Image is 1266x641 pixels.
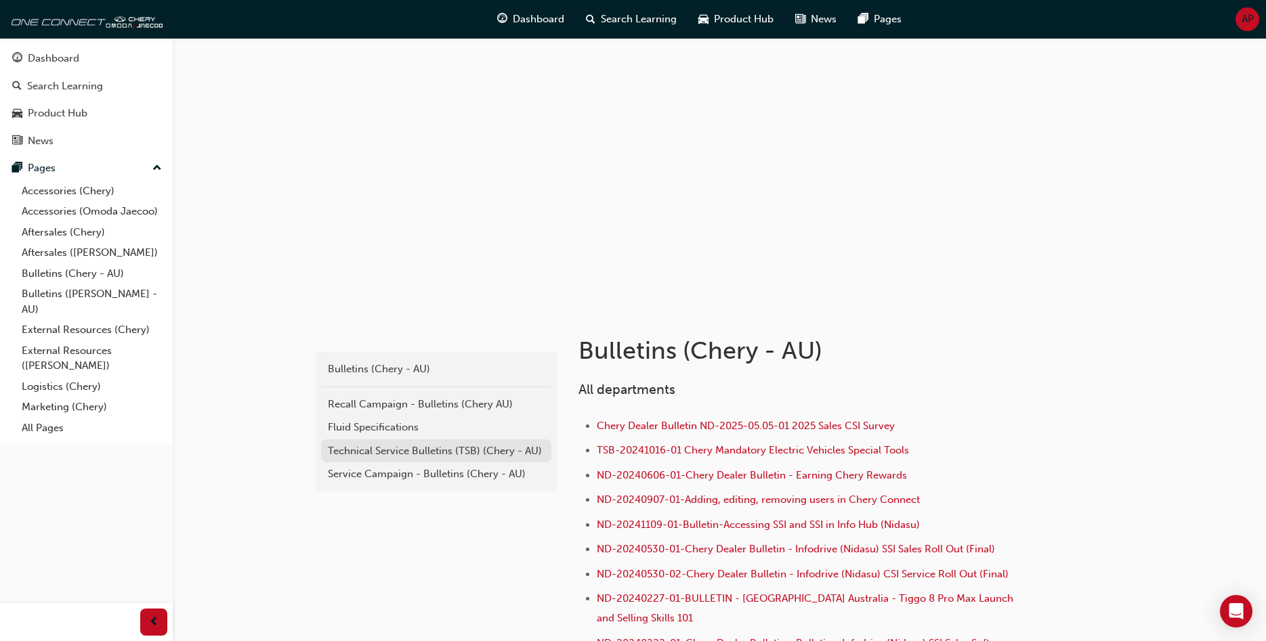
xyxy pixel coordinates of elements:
[328,420,545,435] div: Fluid Specifications
[16,376,167,397] a: Logistics (Chery)
[1236,7,1259,31] button: AP
[328,361,545,377] div: Bulletins (Chery - AU)
[578,336,1023,366] h1: Bulletins (Chery - AU)
[874,12,902,27] span: Pages
[578,382,675,397] span: All departments
[16,242,167,263] a: Aftersales ([PERSON_NAME])
[5,101,167,126] a: Product Hub
[321,462,551,486] a: Service Campaign - Bulletins (Chery - AU)
[597,444,909,456] a: TSB-20241016-01 Chery Mandatory Electric Vehicles Special Tools
[16,181,167,202] a: Accessories (Chery)
[586,11,595,28] span: search-icon
[16,418,167,439] a: All Pages
[5,156,167,181] button: Pages
[597,518,920,531] a: ND-20241109-01-Bulletin-Accessing SSI and SSI in Info Hub (Nidasu)
[597,493,920,506] a: ND-20240907-01-Adding, editing, removing users in Chery Connect
[795,11,805,28] span: news-icon
[16,340,167,376] a: External Resources ([PERSON_NAME])
[321,393,551,416] a: Recall Campaign - Bulletins (Chery AU)
[12,81,22,93] span: search-icon
[328,443,545,459] div: Technical Service Bulletins (TSB) (Chery - AU)
[858,11,868,28] span: pages-icon
[688,5,784,33] a: car-iconProduct Hub
[28,51,79,66] div: Dashboard
[12,135,22,148] span: news-icon
[16,284,167,319] a: Bulletins ([PERSON_NAME] - AU)
[513,12,564,27] span: Dashboard
[597,543,995,555] a: ND-20240530-01-Chery Dealer Bulletin - Infodrive (Nidasu) SSI Sales Roll Out (Final)
[784,5,847,33] a: news-iconNews
[597,420,895,432] a: Chery Dealer Bulletin ND-2025-05.05-01 2025 Sales CSI Survey
[12,108,22,120] span: car-icon
[16,319,167,340] a: External Resources (Chery)
[597,592,1016,624] a: ND-20240227-01-BULLETIN - [GEOGRAPHIC_DATA] Australia - Tiggo 8 Pro Max Launch and Selling Skills...
[328,466,545,482] div: Service Campaign - Bulletins (Chery - AU)
[27,79,103,94] div: Search Learning
[152,160,162,177] span: up-icon
[328,397,545,412] div: Recall Campaign - Bulletins (Chery AU)
[5,129,167,154] a: News
[5,74,167,99] a: Search Learning
[321,357,551,381] a: Bulletins (Chery - AU)
[1220,595,1252,627] div: Open Intercom Messenger
[16,263,167,284] a: Bulletins (Chery - AU)
[714,12,774,27] span: Product Hub
[575,5,688,33] a: search-iconSearch Learning
[5,43,167,156] button: DashboardSearch LearningProduct HubNews
[698,11,709,28] span: car-icon
[28,106,87,121] div: Product Hub
[497,11,507,28] span: guage-icon
[5,46,167,71] a: Dashboard
[1242,12,1254,27] span: AP
[16,201,167,222] a: Accessories (Omoda Jaecoo)
[597,568,1009,580] a: ND-20240530-02-Chery Dealer Bulletin - Infodrive (Nidasu) CSI Service Roll Out (Final)
[601,12,677,27] span: Search Learning
[486,5,575,33] a: guage-iconDashboard
[16,222,167,243] a: Aftersales (Chery)
[12,53,22,65] span: guage-icon
[28,160,56,176] div: Pages
[321,416,551,439] a: Fluid Specifications
[847,5,912,33] a: pages-iconPages
[12,162,22,175] span: pages-icon
[28,133,54,149] div: News
[7,5,163,32] img: oneconnect
[16,397,167,418] a: Marketing (Chery)
[321,439,551,463] a: Technical Service Bulletins (TSB) (Chery - AU)
[597,469,907,481] a: ND-20240606-01-Chery Dealer Bulletin - Earning Chery Rewards
[811,12,837,27] span: News
[149,614,159,631] span: prev-icon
